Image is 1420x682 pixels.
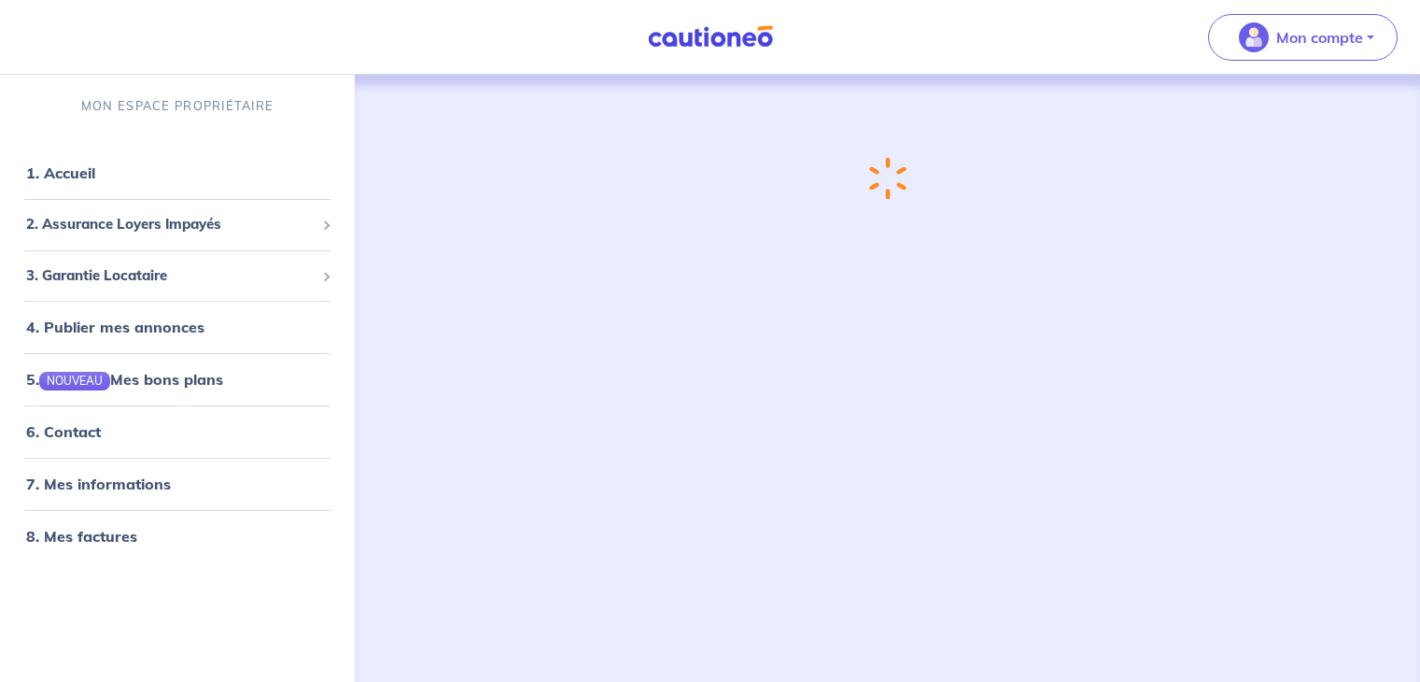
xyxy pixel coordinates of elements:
img: illu_account_valid_menu.svg [1239,22,1269,52]
p: MON ESPACE PROPRIÉTAIRE [81,97,274,115]
div: 2. Assurance Loyers Impayés [7,206,347,243]
div: 3. Garantie Locataire [7,258,347,294]
img: loading-spinner [869,157,907,200]
div: 7. Mes informations [7,465,347,503]
a: 5.NOUVEAUMes bons plans [26,370,223,389]
button: illu_account_valid_menu.svgMon compte [1208,14,1398,61]
a: 1. Accueil [26,163,95,182]
a: 4. Publier mes annonces [26,318,204,336]
div: 1. Accueil [7,154,347,192]
div: 4. Publier mes annonces [7,308,347,346]
a: 7. Mes informations [26,475,171,493]
a: 8. Mes factures [26,527,137,546]
a: 6. Contact [26,422,101,441]
div: 8. Mes factures [7,518,347,555]
div: 6. Contact [7,413,347,450]
div: 5.NOUVEAUMes bons plans [7,361,347,398]
img: Cautioneo [640,25,780,49]
span: 3. Garantie Locataire [26,265,315,287]
span: 2. Assurance Loyers Impayés [26,214,315,235]
p: Mon compte [1276,26,1363,49]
